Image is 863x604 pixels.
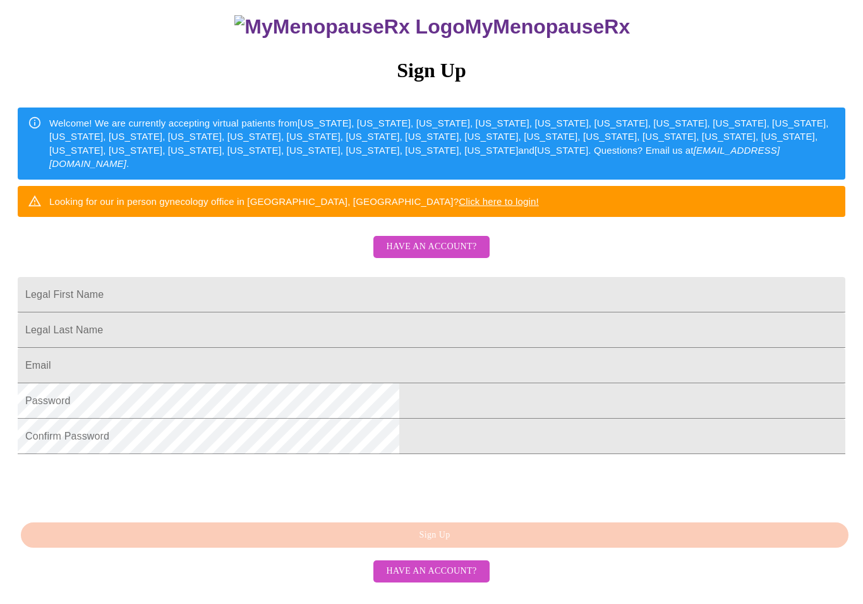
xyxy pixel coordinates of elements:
[370,250,492,261] a: Have an account?
[459,196,539,207] a: Click here to login!
[20,15,846,39] h3: MyMenopauseRx
[373,236,489,258] button: Have an account?
[18,59,845,82] h3: Sign Up
[234,15,464,39] img: MyMenopauseRx Logo
[49,190,539,213] div: Looking for our in person gynecology office in [GEOGRAPHIC_DATA], [GEOGRAPHIC_DATA]?
[373,560,489,582] button: Have an account?
[18,460,210,510] iframe: reCAPTCHA
[49,111,835,176] div: Welcome! We are currently accepting virtual patients from [US_STATE], [US_STATE], [US_STATE], [US...
[386,239,476,255] span: Have an account?
[370,565,492,576] a: Have an account?
[386,564,476,579] span: Have an account?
